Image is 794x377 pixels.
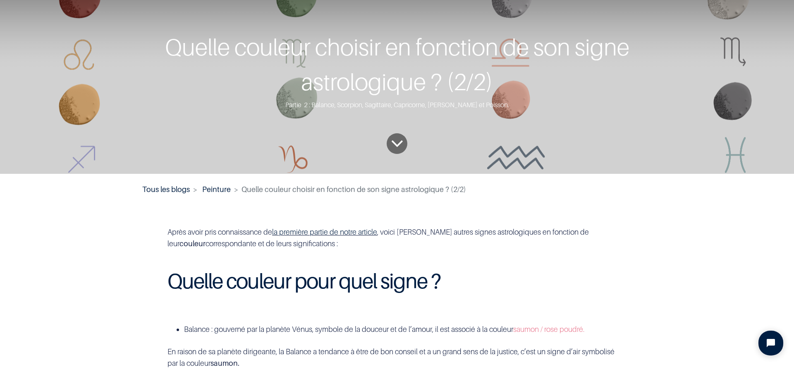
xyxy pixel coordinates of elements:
[751,324,790,363] iframe: Tidio Chat
[167,228,589,248] span: Après avoir pris connaissance de , voici [PERSON_NAME] autres signes astrologiques en fonction de...
[513,325,584,334] font: saumon / rose poudré.
[184,324,627,335] p: Balance : gouverné par la planète Vénus, symbole de la douceur et de l’amour, il est associé à la...
[202,185,231,194] a: Peinture
[167,269,627,292] h1: Quelle couleur pour quel signe ?
[210,359,239,367] b: saumon.
[272,228,377,236] a: la première partie de notre article
[167,324,627,370] div: En raison de sa planète dirigeante, la Balance a tendance à être de bon conseil et a un grand sen...
[387,133,407,154] a: To blog content
[179,239,206,248] b: couleur
[391,127,404,161] i: To blog content
[114,99,680,110] div: Partie 2 : Balance, Scorpion, Sagittaire, Capricorne, [PERSON_NAME] et Poisson.
[242,185,466,194] span: Quelle couleur choisir en fonction de son signe astrologique ? (2/2)
[142,184,652,195] nav: fil d'Ariane
[114,30,680,99] div: Quelle couleur choisir en fonction de son signe astrologique ? (2/2)
[142,185,190,194] a: Tous les blogs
